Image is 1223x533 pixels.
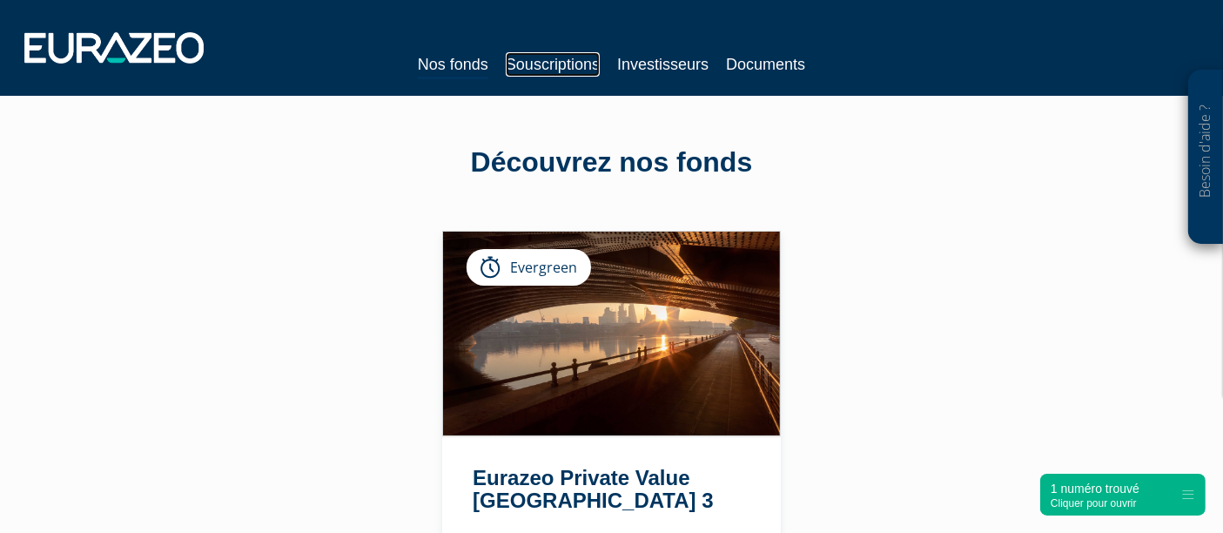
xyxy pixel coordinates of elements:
[467,249,591,286] div: Evergreen
[24,32,204,64] img: 1732889491-logotype_eurazeo_blanc_rvb.png
[418,52,488,79] a: Nos fonds
[1196,79,1216,236] p: Besoin d'aide ?
[506,52,600,77] a: Souscriptions
[443,232,780,435] img: Eurazeo Private Value Europe 3
[617,52,709,77] a: Investisseurs
[473,466,713,512] a: Eurazeo Private Value [GEOGRAPHIC_DATA] 3
[116,143,1108,183] div: Découvrez nos fonds
[726,52,805,77] a: Documents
